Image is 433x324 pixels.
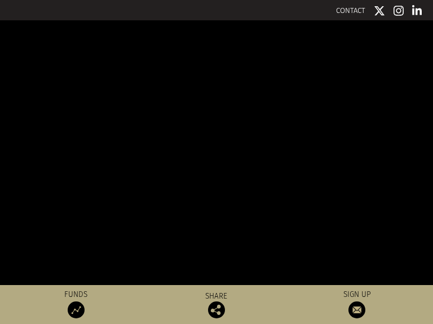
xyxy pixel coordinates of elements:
img: Access Funds [68,301,85,318]
img: Share this post [208,301,225,318]
img: Instagram icon [394,5,404,16]
a: Funds [7,290,145,318]
a: CONTACT [336,6,365,15]
img: Twitter icon [374,5,385,16]
img: Linkedin icon [412,5,422,16]
div: Share [148,292,285,318]
img: Sign up to our newsletter [348,301,365,318]
a: Sign up [288,290,426,318]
